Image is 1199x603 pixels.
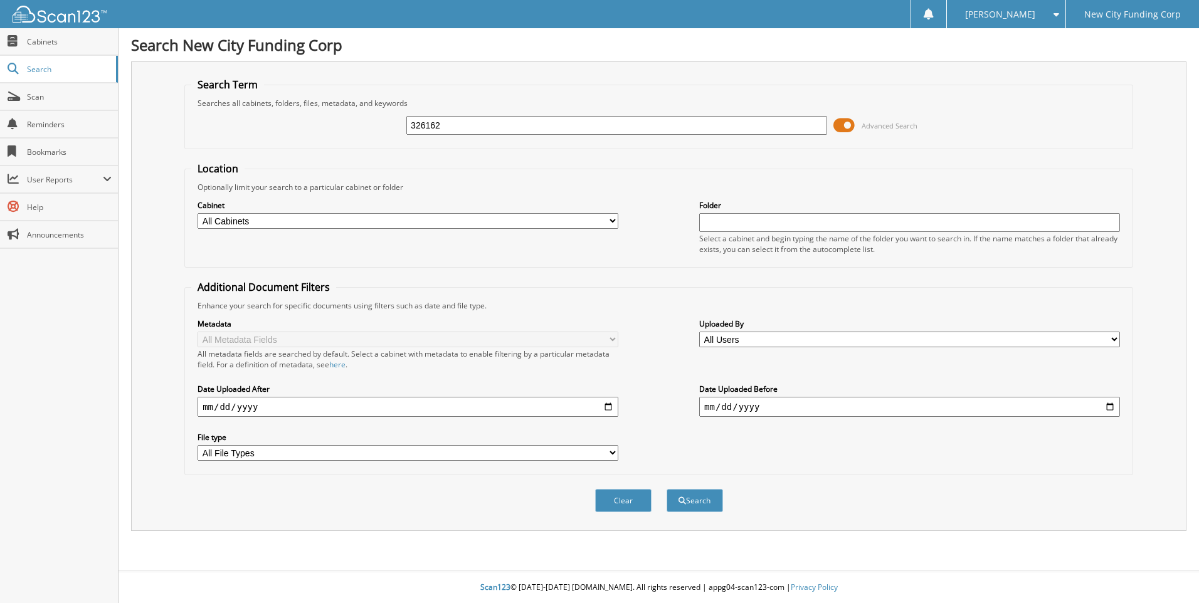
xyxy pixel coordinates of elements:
[13,6,107,23] img: scan123-logo-white.svg
[699,233,1120,254] div: Select a cabinet and begin typing the name of the folder you want to search in. If the name match...
[699,397,1120,417] input: end
[191,300,1126,311] div: Enhance your search for specific documents using filters such as date and file type.
[667,489,723,512] button: Search
[191,182,1126,192] div: Optionally limit your search to a particular cabinet or folder
[791,582,838,592] a: Privacy Policy
[198,384,618,394] label: Date Uploaded After
[27,202,112,212] span: Help
[198,397,618,417] input: start
[191,78,264,92] legend: Search Term
[198,200,618,211] label: Cabinet
[27,64,110,75] span: Search
[198,432,618,443] label: File type
[191,280,336,294] legend: Additional Document Filters
[699,200,1120,211] label: Folder
[198,349,618,370] div: All metadata fields are searched by default. Select a cabinet with metadata to enable filtering b...
[1136,543,1199,603] iframe: Chat Widget
[27,92,112,102] span: Scan
[480,582,510,592] span: Scan123
[329,359,346,370] a: here
[191,162,245,176] legend: Location
[965,11,1035,18] span: [PERSON_NAME]
[131,34,1186,55] h1: Search New City Funding Corp
[27,147,112,157] span: Bookmarks
[198,318,618,329] label: Metadata
[699,318,1120,329] label: Uploaded By
[27,174,103,185] span: User Reports
[27,229,112,240] span: Announcements
[699,384,1120,394] label: Date Uploaded Before
[595,489,652,512] button: Clear
[1084,11,1181,18] span: New City Funding Corp
[191,98,1126,108] div: Searches all cabinets, folders, files, metadata, and keywords
[27,119,112,130] span: Reminders
[119,572,1199,603] div: © [DATE]-[DATE] [DOMAIN_NAME]. All rights reserved | appg04-scan123-com |
[27,36,112,47] span: Cabinets
[862,121,917,130] span: Advanced Search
